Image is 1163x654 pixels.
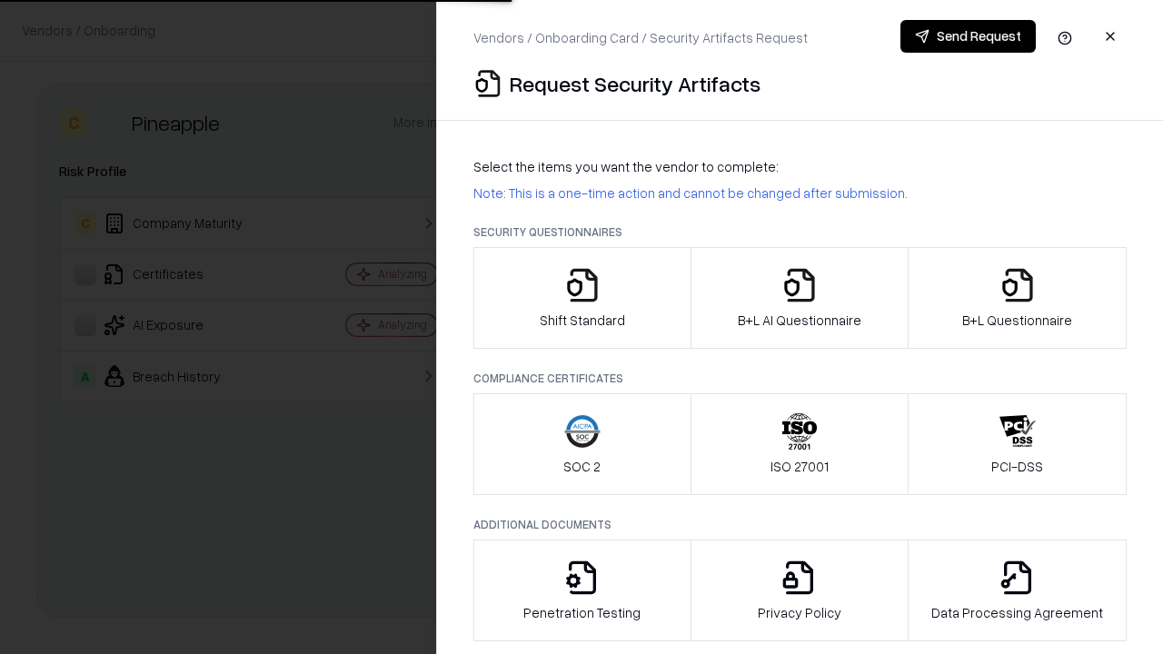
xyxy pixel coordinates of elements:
p: B+L AI Questionnaire [738,311,861,330]
p: Privacy Policy [758,603,841,622]
p: Select the items you want the vendor to complete: [473,157,1127,176]
p: Data Processing Agreement [931,603,1103,622]
p: PCI-DSS [991,457,1043,476]
button: B+L Questionnaire [908,247,1127,349]
button: SOC 2 [473,393,691,495]
p: Penetration Testing [523,603,641,622]
p: SOC 2 [563,457,601,476]
p: ISO 27001 [770,457,829,476]
p: Vendors / Onboarding Card / Security Artifacts Request [473,28,808,47]
p: Shift Standard [540,311,625,330]
p: Note: This is a one-time action and cannot be changed after submission. [473,183,1127,203]
p: B+L Questionnaire [962,311,1072,330]
p: Request Security Artifacts [510,69,760,98]
button: B+L AI Questionnaire [691,247,910,349]
button: ISO 27001 [691,393,910,495]
button: Penetration Testing [473,540,691,641]
button: PCI-DSS [908,393,1127,495]
button: Privacy Policy [691,540,910,641]
button: Shift Standard [473,247,691,349]
p: Additional Documents [473,517,1127,532]
p: Security Questionnaires [473,224,1127,240]
button: Data Processing Agreement [908,540,1127,641]
p: Compliance Certificates [473,371,1127,386]
button: Send Request [900,20,1036,53]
